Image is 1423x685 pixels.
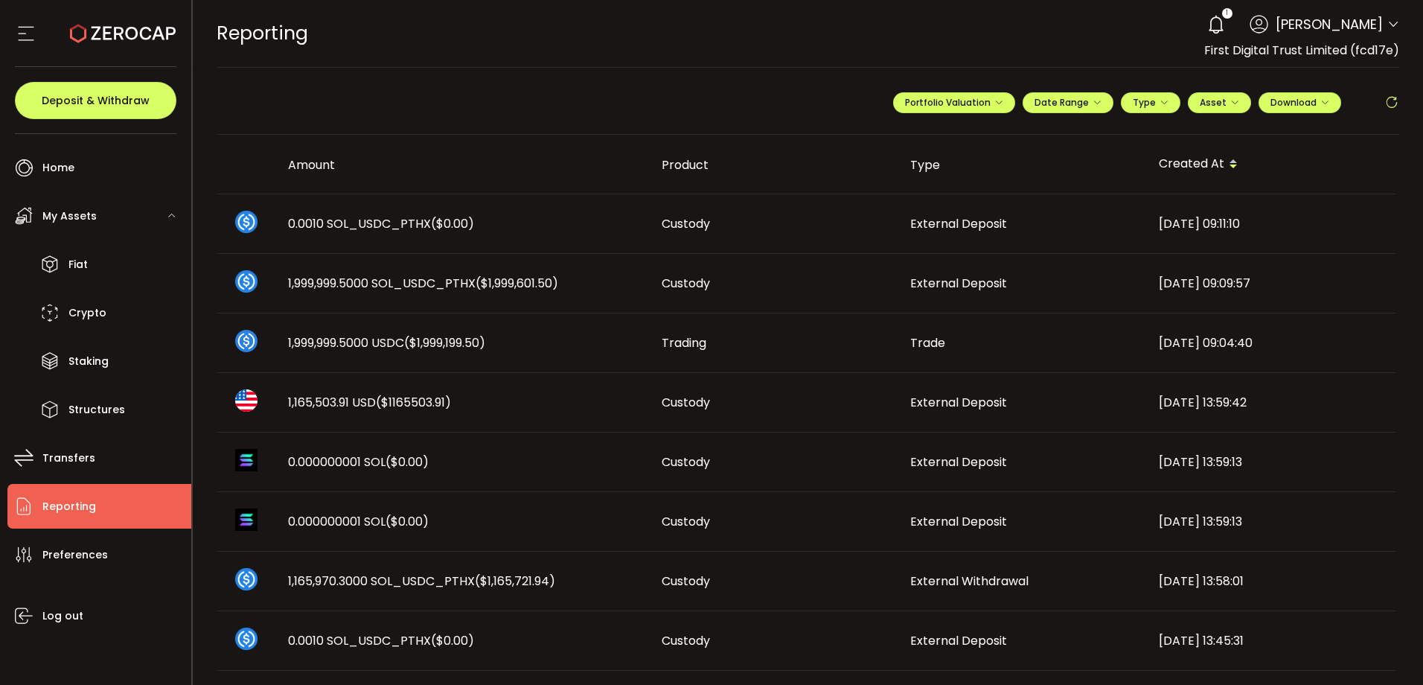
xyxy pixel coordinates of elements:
[42,205,97,227] span: My Assets
[1121,92,1180,113] button: Type
[1147,453,1395,471] div: [DATE] 13:59:13
[386,453,429,471] span: ($0.00)
[288,215,474,232] span: 0.0010 SOL_USDC_PTHX
[893,92,1015,113] button: Portfolio Valuation
[910,453,1007,471] span: External Deposit
[235,568,258,590] img: sol_usdc_pthx_portfolio.png
[898,156,1147,173] div: Type
[475,573,555,590] span: ($1,165,721.94)
[1349,614,1423,685] iframe: Chat Widget
[910,394,1007,411] span: External Deposit
[235,449,258,471] img: sol_portfolio.png
[235,330,258,352] img: usdc_portfolio.svg
[288,394,451,411] span: 1,165,503.91 USD
[42,95,150,106] span: Deposit & Withdraw
[650,156,898,173] div: Product
[662,334,706,351] span: Trading
[1204,42,1399,59] span: First Digital Trust Limited (fcd17e)
[1147,573,1395,590] div: [DATE] 13:58:01
[662,632,710,649] span: Custody
[1147,394,1395,411] div: [DATE] 13:59:42
[386,513,429,530] span: ($0.00)
[276,156,650,173] div: Amount
[431,215,474,232] span: ($0.00)
[42,496,96,517] span: Reporting
[68,254,88,275] span: Fiat
[662,573,710,590] span: Custody
[1147,632,1395,649] div: [DATE] 13:45:31
[1147,513,1395,530] div: [DATE] 13:59:13
[42,447,95,469] span: Transfers
[68,399,125,421] span: Structures
[1023,92,1113,113] button: Date Range
[431,632,474,649] span: ($0.00)
[1200,96,1227,109] span: Asset
[905,96,1003,109] span: Portfolio Valuation
[235,628,258,650] img: sol_usdc_pthx_portfolio.png
[288,453,429,471] span: 0.000000001 SOL
[288,573,555,590] span: 1,165,970.3000 SOL_USDC_PTHX
[1259,92,1341,113] button: Download
[1147,334,1395,351] div: [DATE] 09:04:40
[42,544,108,566] span: Preferences
[1226,8,1228,19] span: 1
[288,334,485,351] span: 1,999,999.5000 USDC
[1035,96,1101,109] span: Date Range
[42,605,83,627] span: Log out
[1188,92,1251,113] button: Asset
[662,275,710,292] span: Custody
[1133,96,1168,109] span: Type
[662,394,710,411] span: Custody
[235,270,258,293] img: sol_usdc_pthx_portfolio.png
[288,632,474,649] span: 0.0010 SOL_USDC_PTHX
[235,211,258,233] img: sol_usdc_pthx_portfolio.png
[662,513,710,530] span: Custody
[235,389,258,412] img: usd_portfolio.svg
[476,275,558,292] span: ($1,999,601.50)
[1147,152,1395,177] div: Created At
[1270,96,1329,109] span: Download
[662,453,710,471] span: Custody
[15,82,176,119] button: Deposit & Withdraw
[68,302,106,324] span: Crypto
[910,275,1007,292] span: External Deposit
[910,513,1007,530] span: External Deposit
[1147,275,1395,292] div: [DATE] 09:09:57
[376,394,451,411] span: ($1165503.91)
[662,215,710,232] span: Custody
[68,351,109,372] span: Staking
[42,157,74,179] span: Home
[910,215,1007,232] span: External Deposit
[288,275,558,292] span: 1,999,999.5000 SOL_USDC_PTHX
[910,573,1029,590] span: External Withdrawal
[288,513,429,530] span: 0.000000001 SOL
[235,509,258,531] img: sol_portfolio.png
[910,334,945,351] span: Trade
[404,334,485,351] span: ($1,999,199.50)
[1276,14,1383,34] span: [PERSON_NAME]
[1147,215,1395,232] div: [DATE] 09:11:10
[217,20,308,46] span: Reporting
[910,632,1007,649] span: External Deposit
